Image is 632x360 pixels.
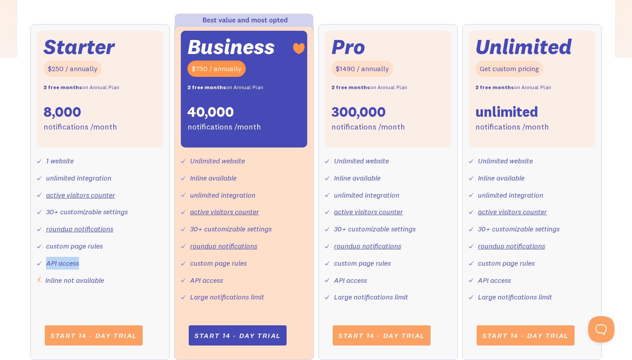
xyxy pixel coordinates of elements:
div: 40,000 [187,103,234,121]
div: Unlimited website [190,155,245,167]
div: Unlimited website [478,155,533,167]
div: $250 / annually [43,61,102,77]
div: 1 website [46,155,74,167]
a: Start 14 - day trial [189,325,287,346]
div: custom page rules [190,257,247,270]
div: unlimited integration [190,189,255,202]
div: 8,000 [43,103,81,121]
div: unlimited [475,103,538,121]
div: unlimited integration [46,172,111,184]
div: 30+ customizable settings [190,223,272,235]
a: Start 14 - day trial [477,325,575,346]
div: notifications /month [331,121,405,133]
div: unlimited integration [478,189,543,202]
div: Get custom pricing [475,61,543,77]
a: Start 14 - day trial [45,325,143,346]
div: on Annual Plan [187,81,263,94]
a: active visitors counter [46,191,115,199]
a: active visitors counter [478,207,547,216]
strong: 2 free months [331,84,370,90]
div: Inline available [334,172,381,184]
div: notifications /month [43,121,117,133]
div: 30+ customizable settings [478,223,560,235]
div: Business [187,37,275,56]
div: Starter [43,37,115,56]
div: API access [334,274,367,287]
div: API access [46,257,79,270]
div: Pro [331,37,365,56]
div: 30+ customizable settings [334,223,416,235]
div: Inline available [478,172,524,184]
a: roundup notifications [334,241,401,250]
div: Inline not available [45,274,104,287]
strong: 2 free months [43,84,82,90]
div: notifications /month [187,121,261,133]
a: roundup notifications [190,241,257,250]
a: roundup notifications [478,241,545,250]
div: custom page rules [46,240,103,252]
a: roundup notifications [46,224,113,233]
div: $1490 / annually [331,61,393,77]
div: Inline available [190,172,237,184]
div: custom page rules [334,257,391,270]
div: on Annual Plan [475,81,551,94]
iframe: Toggle Customer Support [588,316,614,342]
a: active visitors counter [334,207,403,216]
div: 300,000 [331,103,386,121]
div: notifications /month [475,121,549,133]
a: active visitors counter [190,207,259,216]
div: on Annual Plan [43,81,119,94]
strong: 2 free months [187,84,226,90]
strong: 2 free months [475,84,514,90]
div: Large notifications limit [190,291,264,303]
div: $750 / annually [187,61,246,77]
div: API access [190,274,223,287]
div: Large notifications limit [334,291,408,303]
div: API access [478,274,511,287]
div: on Annual Plan [331,81,407,94]
div: Large notifications limit [478,291,552,303]
a: Start 14 - day trial [333,325,431,346]
div: 30+ customizable settings [46,205,128,218]
div: Unlimited website [334,155,389,167]
div: Unlimited [475,37,572,56]
div: unlimited integration [334,189,399,202]
div: custom page rules [478,257,535,270]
